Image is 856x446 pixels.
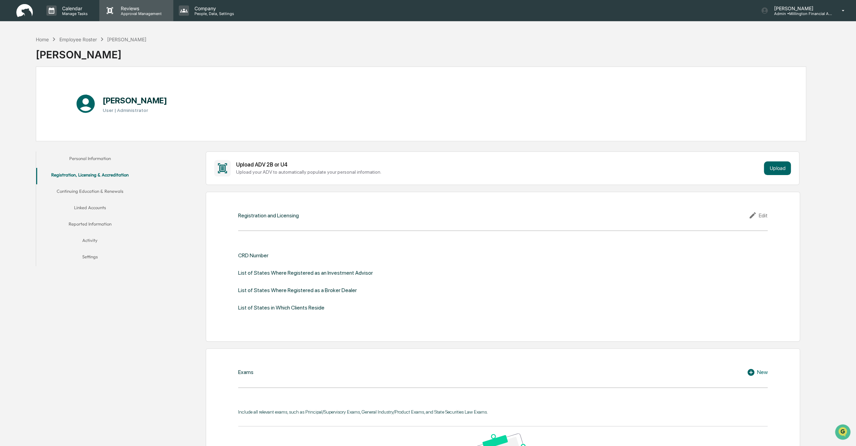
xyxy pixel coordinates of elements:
[238,287,357,293] div: List of States Where Registered as a Broker Dealer
[57,5,91,11] p: Calendar
[36,201,144,217] button: Linked Accounts
[48,115,83,120] a: Powered byPylon
[7,86,12,92] div: 🖐️
[36,152,144,168] button: Personal Information
[749,211,768,219] div: Edit
[36,37,49,42] div: Home
[115,11,165,16] p: Approval Management
[238,369,253,375] div: Exams
[238,212,299,219] div: Registration and Licensing
[103,96,167,105] h1: [PERSON_NAME]
[36,217,144,233] button: Reported Information
[23,59,86,64] div: We're available if you need us!
[764,161,791,175] button: Upload
[36,168,144,184] button: Registration, Licensing & Accreditation
[7,99,12,105] div: 🔎
[238,252,269,259] div: CRD Number
[36,43,146,61] div: [PERSON_NAME]
[103,107,167,113] h3: User | Administrator
[768,5,832,11] p: [PERSON_NAME]
[14,99,43,105] span: Data Lookup
[238,304,324,311] div: List of States in Which Clients Reside
[4,96,46,108] a: 🔎Data Lookup
[14,86,44,92] span: Preclearance
[768,11,832,16] p: Admin • Millington Financial Advisors, LLC
[116,54,124,62] button: Start new chat
[4,83,47,95] a: 🖐️Preclearance
[189,11,237,16] p: People, Data, Settings
[18,31,113,38] input: Clear
[7,52,19,64] img: 1746055101610-c473b297-6a78-478c-a979-82029cc54cd1
[115,5,165,11] p: Reviews
[49,86,55,92] div: 🗄️
[23,52,112,59] div: Start new chat
[189,5,237,11] p: Company
[36,184,144,201] button: Continuing Education & Renewals
[236,161,761,168] div: Upload ADV 2B or U4
[7,14,124,25] p: How can we help?
[68,115,83,120] span: Pylon
[59,37,97,42] div: Employee Roster
[36,152,144,266] div: secondary tabs example
[47,83,87,95] a: 🗄️Attestations
[56,86,85,92] span: Attestations
[747,368,768,376] div: New
[36,233,144,250] button: Activity
[107,37,146,42] div: [PERSON_NAME]
[16,4,33,17] img: logo
[236,169,761,175] div: Upload your ADV to automatically populate your personal information.
[238,409,767,415] div: Include all relevant exams, such as Principal/Supervisory Exams, General Industry/Product Exams, ...
[57,11,91,16] p: Manage Tasks
[36,250,144,266] button: Settings
[834,423,853,442] iframe: Open customer support
[238,270,373,276] div: List of States Where Registered as an Investment Advisor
